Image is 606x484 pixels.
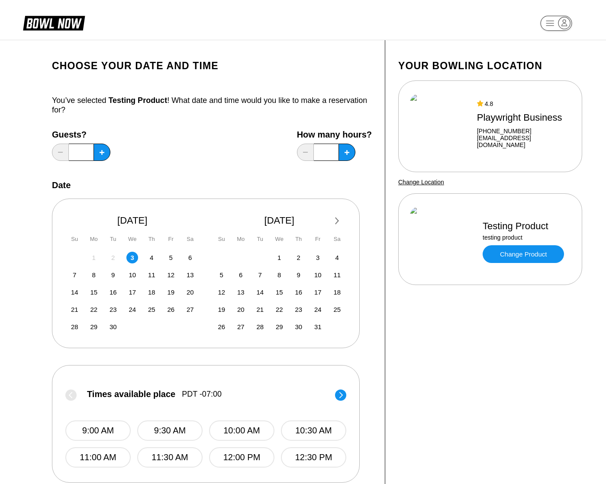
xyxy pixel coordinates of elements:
[107,321,119,333] div: Choose Tuesday, September 30th, 2025
[88,269,100,281] div: Choose Monday, September 8th, 2025
[254,233,266,245] div: Tu
[213,215,347,226] div: [DATE]
[331,286,343,298] div: Choose Saturday, October 18th, 2025
[293,286,304,298] div: Choose Thursday, October 16th, 2025
[312,321,324,333] div: Choose Friday, October 31st, 2025
[235,321,247,333] div: Choose Monday, October 27th, 2025
[254,304,266,315] div: Choose Tuesday, October 21st, 2025
[293,233,304,245] div: Th
[65,420,131,441] button: 9:00 AM
[331,252,343,263] div: Choose Saturday, October 4th, 2025
[483,220,564,232] div: Testing Product
[126,252,138,263] div: Choose Wednesday, September 3rd, 2025
[52,130,110,139] label: Guests?
[331,304,343,315] div: Choose Saturday, October 25th, 2025
[88,304,100,315] div: Choose Monday, September 22nd, 2025
[209,420,274,441] button: 10:00 AM
[126,269,138,281] div: Choose Wednesday, September 10th, 2025
[88,233,100,245] div: Mo
[137,420,203,441] button: 9:30 AM
[107,252,119,263] div: Not available Tuesday, September 2nd, 2025
[68,251,197,333] div: month 2025-09
[69,304,81,315] div: Choose Sunday, September 21st, 2025
[216,304,227,315] div: Choose Sunday, October 19th, 2025
[235,233,247,245] div: Mo
[312,304,324,315] div: Choose Friday, October 24th, 2025
[398,60,582,72] h1: Your bowling location
[254,286,266,298] div: Choose Tuesday, October 14th, 2025
[331,233,343,245] div: Sa
[281,420,346,441] button: 10:30 AM
[88,252,100,263] div: Not available Monday, September 1st, 2025
[293,321,304,333] div: Choose Thursday, October 30th, 2025
[274,286,285,298] div: Choose Wednesday, October 15th, 2025
[182,389,222,399] span: PDT -07:00
[216,269,227,281] div: Choose Sunday, October 5th, 2025
[87,389,175,399] span: Times available place
[126,304,138,315] div: Choose Wednesday, September 24th, 2025
[312,269,324,281] div: Choose Friday, October 10th, 2025
[52,96,372,115] div: You’ve selected ! What date and time would you like to make a reservation for?
[184,286,196,298] div: Choose Saturday, September 20th, 2025
[216,233,227,245] div: Su
[165,304,177,315] div: Choose Friday, September 26th, 2025
[477,128,571,135] div: [PHONE_NUMBER]
[146,269,158,281] div: Choose Thursday, September 11th, 2025
[293,304,304,315] div: Choose Thursday, October 23rd, 2025
[281,447,346,468] button: 12:30 PM
[69,233,81,245] div: Su
[65,447,131,468] button: 11:00 AM
[312,286,324,298] div: Choose Friday, October 17th, 2025
[477,112,571,123] div: Playwright Business
[312,252,324,263] div: Choose Friday, October 3rd, 2025
[398,179,444,186] a: Change Location
[274,304,285,315] div: Choose Wednesday, October 22nd, 2025
[165,233,177,245] div: Fr
[137,447,203,468] button: 11:30 AM
[330,214,344,228] button: Next Month
[52,180,71,190] label: Date
[293,269,304,281] div: Choose Thursday, October 9th, 2025
[477,135,571,148] a: [EMAIL_ADDRESS][DOMAIN_NAME]
[216,286,227,298] div: Choose Sunday, October 12th, 2025
[215,251,345,333] div: month 2025-10
[209,447,274,468] button: 12:00 PM
[410,207,475,272] img: Testing Product
[483,245,564,263] a: Change Product
[235,269,247,281] div: Choose Monday, October 6th, 2025
[483,234,564,241] div: testing product
[165,269,177,281] div: Choose Friday, September 12th, 2025
[184,269,196,281] div: Choose Saturday, September 13th, 2025
[69,286,81,298] div: Choose Sunday, September 14th, 2025
[274,252,285,263] div: Choose Wednesday, October 1st, 2025
[254,269,266,281] div: Choose Tuesday, October 7th, 2025
[52,60,372,72] h1: Choose your Date and time
[477,100,571,107] div: 4.8
[146,304,158,315] div: Choose Thursday, September 25th, 2025
[88,321,100,333] div: Choose Monday, September 29th, 2025
[165,252,177,263] div: Choose Friday, September 5th, 2025
[254,321,266,333] div: Choose Tuesday, October 28th, 2025
[184,304,196,315] div: Choose Saturday, September 27th, 2025
[184,252,196,263] div: Choose Saturday, September 6th, 2025
[410,94,469,159] img: Playwright Business
[235,286,247,298] div: Choose Monday, October 13th, 2025
[69,321,81,333] div: Choose Sunday, September 28th, 2025
[146,252,158,263] div: Choose Thursday, September 4th, 2025
[108,96,167,105] span: Testing Product
[146,286,158,298] div: Choose Thursday, September 18th, 2025
[297,130,372,139] label: How many hours?
[107,233,119,245] div: Tu
[274,233,285,245] div: We
[331,269,343,281] div: Choose Saturday, October 11th, 2025
[274,321,285,333] div: Choose Wednesday, October 29th, 2025
[293,252,304,263] div: Choose Thursday, October 2nd, 2025
[107,269,119,281] div: Choose Tuesday, September 9th, 2025
[126,233,138,245] div: We
[88,286,100,298] div: Choose Monday, September 15th, 2025
[126,286,138,298] div: Choose Wednesday, September 17th, 2025
[184,233,196,245] div: Sa
[235,304,247,315] div: Choose Monday, October 20th, 2025
[312,233,324,245] div: Fr
[107,286,119,298] div: Choose Tuesday, September 16th, 2025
